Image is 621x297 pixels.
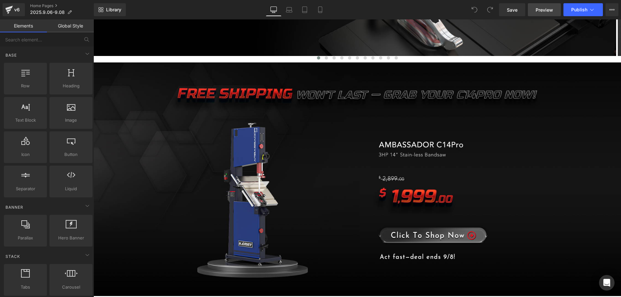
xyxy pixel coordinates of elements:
span: Save [507,6,517,13]
span: Liquid [51,185,91,192]
span: Stack [5,253,21,259]
a: Tablet [297,3,312,16]
a: Home Pages [30,3,94,8]
button: Redo [484,3,496,16]
span: Separator [6,185,45,192]
span: Row [6,82,45,89]
button: Undo [468,3,481,16]
button: More [605,3,618,16]
span: Icon [6,151,45,158]
span: Banner [5,204,24,210]
span: Publish [571,7,587,12]
span: Tabs [6,284,45,291]
span: Carousel [51,284,91,291]
span: Button [51,151,91,158]
span: 2025.9.06-9.08 [30,10,65,15]
span: Hero Banner [51,235,91,241]
span: Parallax [6,235,45,241]
span: Heading [51,82,91,89]
a: New Library [94,3,126,16]
a: Laptop [281,3,297,16]
div: v6 [13,5,21,14]
span: Text Block [6,117,45,124]
span: Library [106,7,121,13]
span: Image [51,117,91,124]
a: v6 [3,3,25,16]
span: Base [5,52,17,58]
a: Desktop [266,3,281,16]
a: Global Style [47,19,94,32]
a: Preview [528,3,561,16]
span: Preview [536,6,553,13]
button: Publish [563,3,603,16]
div: Open Intercom Messenger [599,275,615,291]
a: Mobile [312,3,328,16]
